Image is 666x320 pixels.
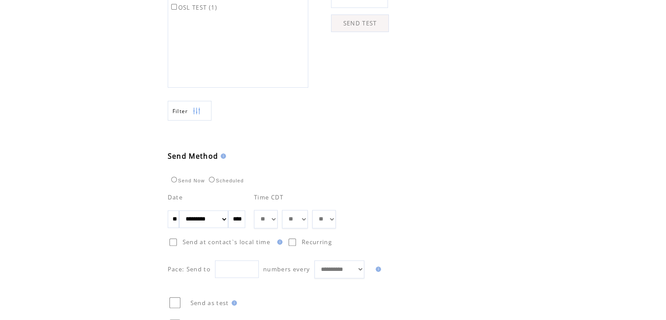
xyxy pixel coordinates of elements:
label: Scheduled [207,178,244,183]
img: filters.png [193,101,201,121]
label: Send Now [169,178,205,183]
span: Date [168,193,183,201]
input: Send Now [171,177,177,182]
a: Filter [168,101,211,121]
span: Send Method [168,151,218,161]
input: Scheduled [209,177,215,182]
img: help.gif [275,239,282,245]
span: Show filters [173,107,188,115]
span: Time CDT [254,193,284,201]
span: Pace: Send to [168,265,211,273]
span: Send at contact`s local time [183,238,270,246]
img: help.gif [373,267,381,272]
span: Recurring [302,238,332,246]
span: numbers every [263,265,310,273]
a: SEND TEST [331,14,389,32]
input: OSL TEST (1) [171,4,177,10]
label: OSL TEST (1) [169,4,218,11]
img: help.gif [218,153,226,159]
span: Send as test [190,299,229,307]
img: help.gif [229,300,237,306]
